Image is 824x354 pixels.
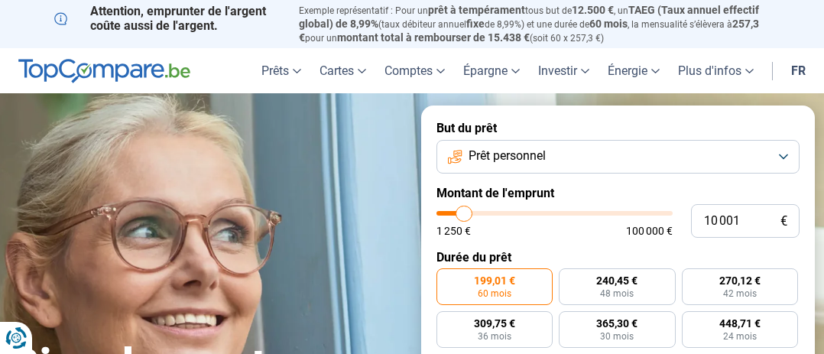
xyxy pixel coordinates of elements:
span: 42 mois [723,289,757,298]
span: € [780,215,787,228]
span: 309,75 € [474,318,515,329]
span: 257,3 € [299,18,759,44]
span: prêt à tempérament [428,4,525,16]
label: Montant de l'emprunt [436,186,800,200]
span: 240,45 € [596,275,637,286]
button: Prêt personnel [436,140,800,174]
span: 100 000 € [626,226,673,236]
span: 448,71 € [719,318,761,329]
a: Comptes [375,48,454,93]
span: 60 mois [589,18,628,30]
span: 48 mois [600,289,634,298]
span: 365,30 € [596,318,637,329]
a: Investir [529,48,599,93]
span: montant total à rembourser de 15.438 € [337,31,530,44]
span: 12.500 € [572,4,614,16]
span: 270,12 € [719,275,761,286]
label: But du prêt [436,121,800,135]
img: TopCompare [18,59,190,83]
label: Durée du prêt [436,250,800,265]
span: fixe [466,18,485,30]
span: TAEG (Taux annuel effectif global) de 8,99% [299,4,759,30]
p: Exemple représentatif : Pour un tous but de , un (taux débiteur annuel de 8,99%) et une durée de ... [299,4,770,44]
span: 36 mois [478,332,511,341]
span: 60 mois [478,289,511,298]
a: fr [782,48,815,93]
span: 24 mois [723,332,757,341]
a: Prêts [252,48,310,93]
span: 199,01 € [474,275,515,286]
span: 1 250 € [436,226,471,236]
a: Cartes [310,48,375,93]
p: Attention, emprunter de l'argent coûte aussi de l'argent. [54,4,281,33]
span: 30 mois [600,332,634,341]
a: Plus d'infos [669,48,763,93]
span: Prêt personnel [469,148,546,164]
a: Épargne [454,48,529,93]
a: Énergie [599,48,669,93]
